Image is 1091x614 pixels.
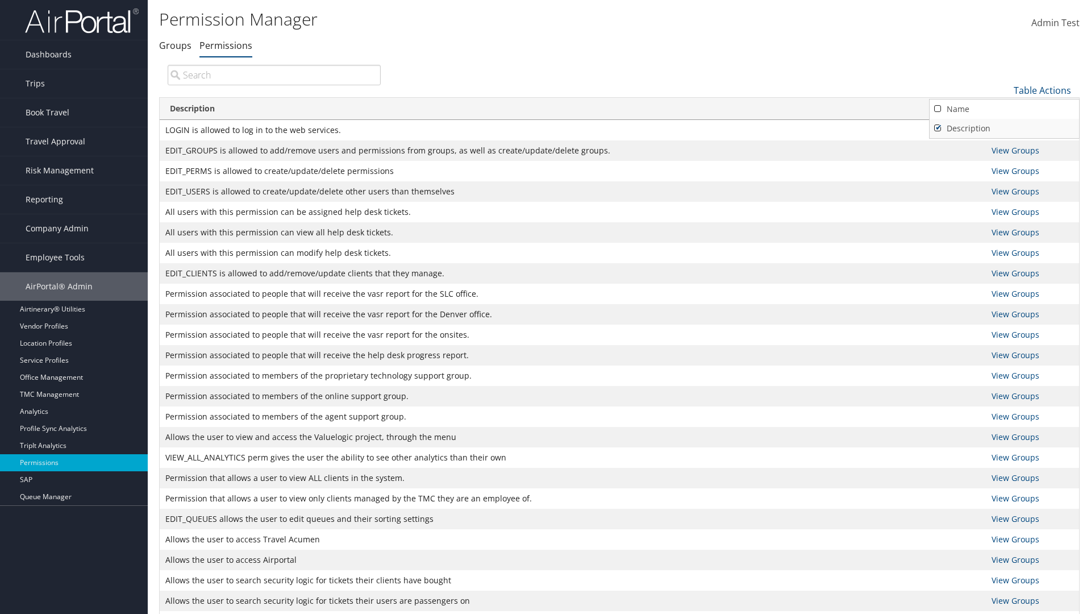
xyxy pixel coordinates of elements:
span: Employee Tools [26,243,85,272]
a: Name [930,99,1079,119]
span: Book Travel [26,98,69,127]
a: Description [930,119,1079,138]
span: AirPortal® Admin [26,272,93,301]
span: Dashboards [26,40,72,69]
span: Risk Management [26,156,94,185]
span: Trips [26,69,45,98]
img: airportal-logo.png [25,7,139,34]
span: Travel Approval [26,127,85,156]
span: Company Admin [26,214,89,243]
span: Reporting [26,185,63,214]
